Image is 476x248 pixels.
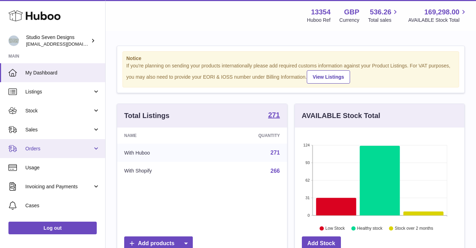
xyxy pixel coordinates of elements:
[303,143,310,147] text: 124
[25,202,100,209] span: Cases
[307,213,310,217] text: 0
[368,17,399,24] span: Total sales
[395,226,433,231] text: Stock over 2 months
[25,89,93,95] span: Listings
[8,35,19,46] img: contact.studiosevendesigns@gmail.com
[126,63,455,84] div: If you're planning on sending your products internationally please add required customs informati...
[26,34,89,47] div: Studio Seven Designs
[117,144,209,162] td: With Huboo
[370,7,391,17] span: 536.26
[325,226,345,231] text: Low Stock
[302,111,380,120] h3: AVAILABLE Stock Total
[268,111,280,118] strong: 271
[124,111,170,120] h3: Total Listings
[357,226,383,231] text: Healthy stock
[305,178,310,182] text: 62
[25,145,93,152] span: Orders
[424,7,459,17] span: 169,298.00
[339,17,360,24] div: Currency
[307,70,350,84] a: View Listings
[117,162,209,180] td: With Shopify
[126,55,455,62] strong: Notice
[344,7,359,17] strong: GBP
[117,128,209,144] th: Name
[25,70,100,76] span: My Dashboard
[25,126,93,133] span: Sales
[305,196,310,200] text: 31
[368,7,399,24] a: 536.26 Total sales
[311,7,331,17] strong: 13354
[25,107,93,114] span: Stock
[209,128,287,144] th: Quantity
[8,222,97,234] a: Log out
[305,161,310,165] text: 93
[25,183,93,190] span: Invoicing and Payments
[307,17,331,24] div: Huboo Ref
[408,17,468,24] span: AVAILABLE Stock Total
[25,164,100,171] span: Usage
[271,150,280,156] a: 271
[268,111,280,120] a: 271
[271,168,280,174] a: 266
[408,7,468,24] a: 169,298.00 AVAILABLE Stock Total
[26,41,103,47] span: [EMAIL_ADDRESS][DOMAIN_NAME]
